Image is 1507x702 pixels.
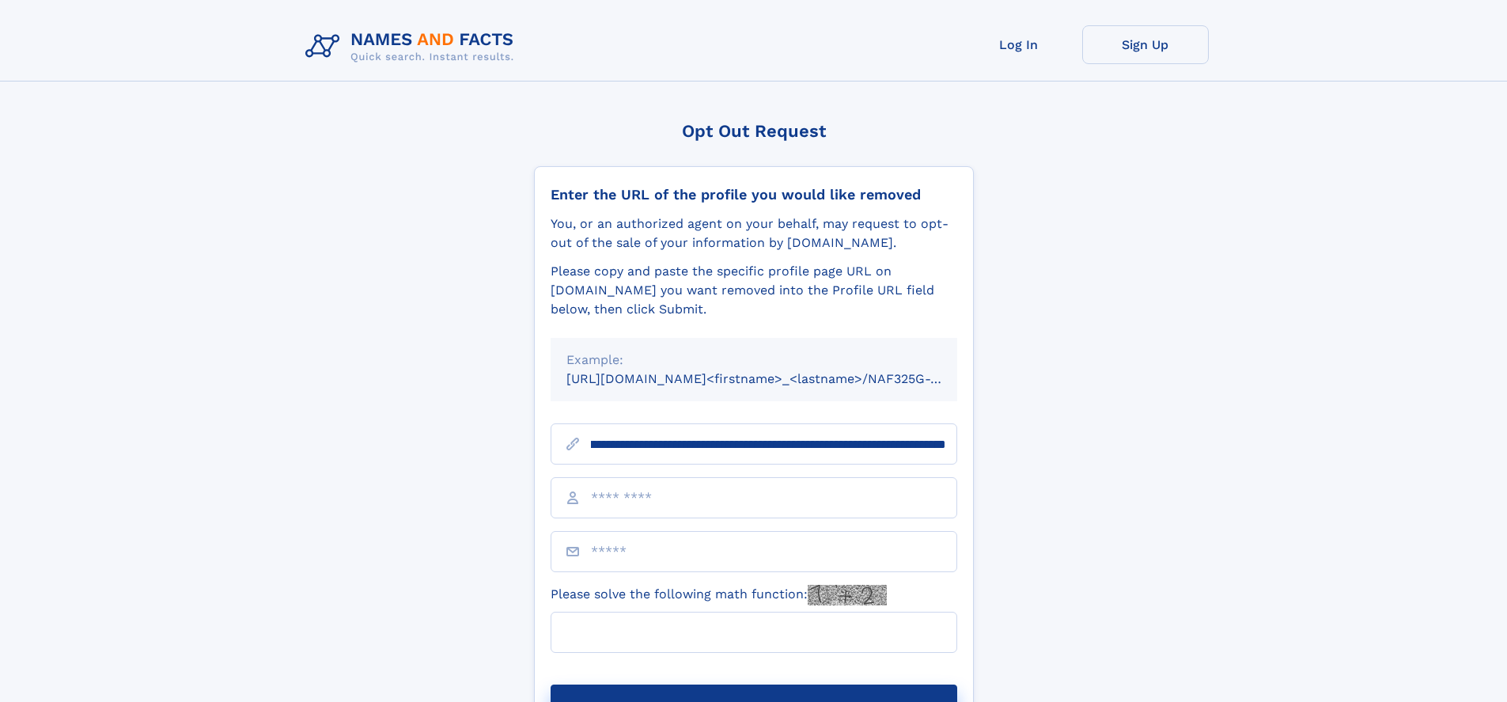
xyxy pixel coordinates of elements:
[551,186,957,203] div: Enter the URL of the profile you would like removed
[566,351,941,370] div: Example:
[566,371,987,386] small: [URL][DOMAIN_NAME]<firstname>_<lastname>/NAF325G-xxxxxxxx
[551,262,957,319] div: Please copy and paste the specific profile page URL on [DOMAIN_NAME] you want removed into the Pr...
[534,121,974,141] div: Opt Out Request
[551,585,887,605] label: Please solve the following math function:
[956,25,1082,64] a: Log In
[299,25,527,68] img: Logo Names and Facts
[551,214,957,252] div: You, or an authorized agent on your behalf, may request to opt-out of the sale of your informatio...
[1082,25,1209,64] a: Sign Up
